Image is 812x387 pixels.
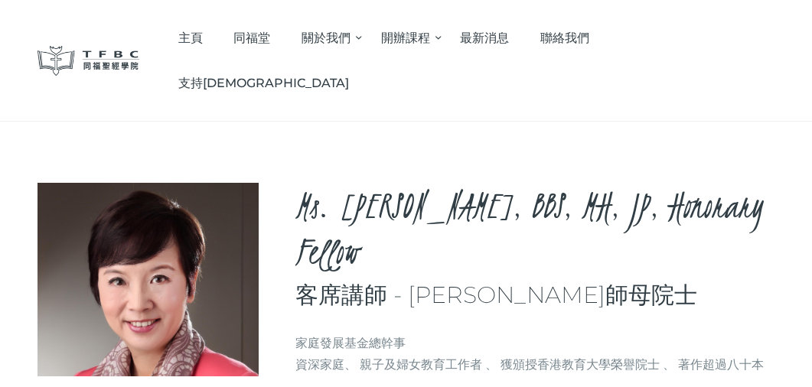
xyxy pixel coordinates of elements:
span: 最新消息 [460,31,509,45]
span: 同福堂 [233,31,270,45]
a: 聯絡我們 [524,15,605,60]
a: 開辦課程 [365,15,445,60]
a: 主頁 [162,15,218,60]
a: 最新消息 [445,15,525,60]
h3: 客席講師 - [PERSON_NAME]師母院士 [295,282,775,308]
img: 同福聖經學院 TFBC [38,46,140,76]
span: 關於我們 [302,31,351,45]
a: 同福堂 [218,15,286,60]
h2: Ms. [PERSON_NAME], BBS, MH, JP, Honorary Fellow [295,183,775,275]
span: 聯絡我們 [540,31,589,45]
span: 主頁 [178,31,203,45]
a: 關於我們 [286,15,366,60]
a: 支持[DEMOGRAPHIC_DATA] [162,60,364,106]
span: 支持[DEMOGRAPHIC_DATA] [178,76,349,90]
img: Ms. Loo Shirley Marie Therese, BBS, MH, JP, Honorary Fellow [38,183,259,376]
span: 開辦課程 [381,31,430,45]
